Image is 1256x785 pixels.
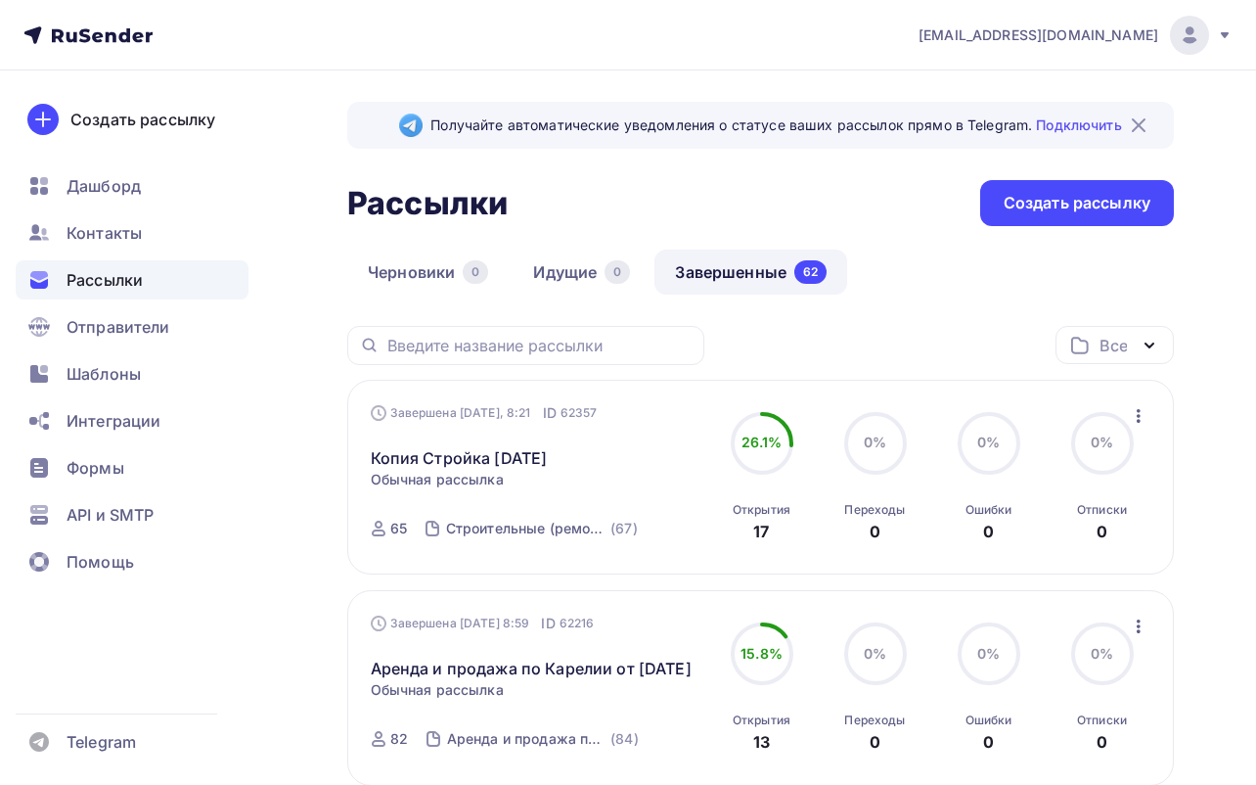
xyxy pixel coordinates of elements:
[16,166,248,206] a: Дашборд
[67,268,143,292] span: Рассылки
[977,434,1000,450] span: 0%
[347,184,508,223] h2: Рассылки
[864,434,886,450] span: 0%
[560,614,595,633] span: 62216
[919,25,1158,45] span: [EMAIL_ADDRESS][DOMAIN_NAME]
[1036,116,1121,133] a: Подключить
[67,315,170,339] span: Отправители
[753,730,770,754] div: 13
[864,645,886,662] span: 0%
[654,250,847,295] a: Завершенные62
[733,502,790,518] div: Открытия
[844,502,905,518] div: Переходы
[610,519,638,538] div: (67)
[371,446,548,470] a: Копия Стройка [DATE]
[16,307,248,346] a: Отправители
[67,174,141,198] span: Дашборд
[445,723,641,755] a: Аренда и продажа по Карелии (84)
[610,729,639,749] div: (84)
[399,114,423,137] img: Telegram
[444,513,640,544] a: Строительные (ремонтные) работы по [GEOGRAPHIC_DATA] (67)
[16,260,248,300] a: Рассылки
[371,614,595,633] div: Завершена [DATE] 8:59
[1077,502,1127,518] div: Отписки
[447,729,606,749] div: Аренда и продажа по Карелии
[1097,520,1107,543] div: 0
[753,520,769,543] div: 17
[463,260,488,284] div: 0
[371,680,504,700] span: Обычная рассылка
[965,713,1012,728] div: Ошибки
[70,108,215,131] div: Создать рассылку
[513,250,650,295] a: Идущие0
[67,456,124,480] span: Формы
[977,645,1000,662] span: 0%
[794,260,827,284] div: 62
[446,519,606,538] div: Строительные (ремонтные) работы по [GEOGRAPHIC_DATA]
[67,221,142,245] span: Контакты
[605,260,630,284] div: 0
[870,730,880,754] div: 0
[741,434,783,450] span: 26.1%
[371,657,692,680] a: Аренда и продажа по Карелии от [DATE]
[870,520,880,543] div: 0
[1091,645,1113,662] span: 0%
[67,503,154,527] span: API и SMTP
[67,362,141,386] span: Шаблоны
[430,115,1121,135] span: Получайте автоматические уведомления о статусе ваших рассылок прямо в Telegram.
[561,403,598,423] span: 62357
[1055,326,1174,364] button: Все
[67,409,160,433] span: Интеграции
[347,250,509,295] a: Черновики0
[983,520,994,543] div: 0
[844,713,905,728] div: Переходы
[541,614,555,633] span: ID
[67,730,136,754] span: Telegram
[371,470,504,489] span: Обычная рассылка
[1099,334,1127,357] div: Все
[1004,192,1150,214] div: Создать рассылку
[16,213,248,253] a: Контакты
[983,730,994,754] div: 0
[1091,434,1113,450] span: 0%
[1077,713,1127,728] div: Отписки
[733,713,790,728] div: Открытия
[740,645,783,662] span: 15.8%
[965,502,1012,518] div: Ошибки
[67,550,134,574] span: Помощь
[387,335,693,356] input: Введите название рассылки
[390,729,408,749] div: 82
[16,354,248,393] a: Шаблоны
[1097,730,1107,754] div: 0
[919,16,1233,55] a: [EMAIL_ADDRESS][DOMAIN_NAME]
[390,519,407,538] div: 65
[543,403,557,423] span: ID
[371,403,598,423] div: Завершена [DATE], 8:21
[16,448,248,487] a: Формы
